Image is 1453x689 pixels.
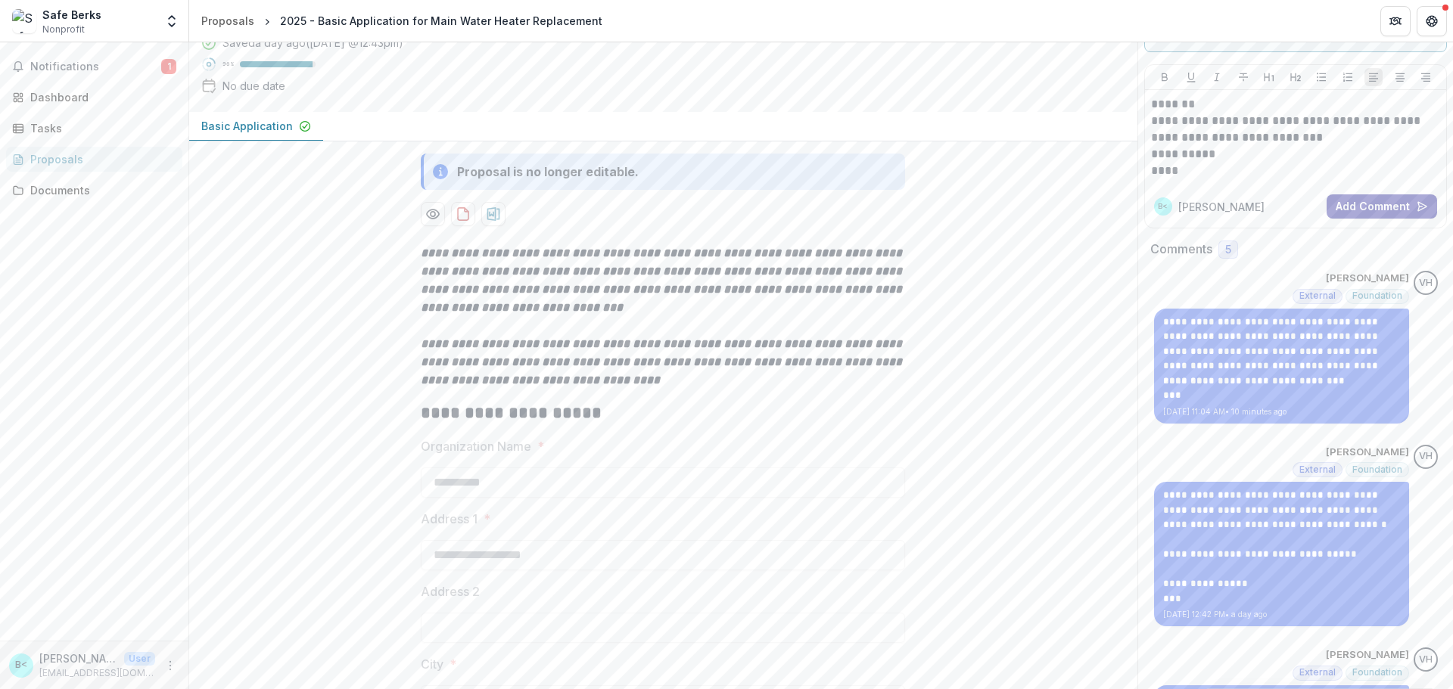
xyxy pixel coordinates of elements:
[1364,68,1383,86] button: Align Left
[1417,6,1447,36] button: Get Help
[30,120,170,136] div: Tasks
[1156,68,1174,86] button: Bold
[1419,278,1433,288] div: Valeri Harteg
[222,59,234,70] p: 96 %
[39,650,118,666] p: [PERSON_NAME] <[EMAIL_ADDRESS][DOMAIN_NAME]>
[1327,194,1437,219] button: Add Comment
[1299,667,1336,678] span: External
[457,163,639,181] div: Proposal is no longer editable.
[195,10,608,32] nav: breadcrumb
[1326,271,1409,286] p: [PERSON_NAME]
[1339,68,1357,86] button: Ordered List
[451,202,475,226] button: download-proposal
[30,151,170,167] div: Proposals
[6,147,182,172] a: Proposals
[421,655,443,673] p: City
[481,202,506,226] button: download-proposal
[161,656,179,675] button: More
[30,182,170,198] div: Documents
[1352,290,1402,301] span: Foundation
[1419,655,1433,665] div: Valeri Harteg
[1260,68,1278,86] button: Heading 1
[6,116,182,141] a: Tasks
[1312,68,1330,86] button: Bullet List
[6,178,182,203] a: Documents
[30,61,161,73] span: Notifications
[1380,6,1411,36] button: Partners
[1287,68,1305,86] button: Heading 2
[421,510,478,528] p: Address 1
[1391,68,1409,86] button: Align Center
[201,13,254,29] div: Proposals
[195,10,260,32] a: Proposals
[1326,647,1409,663] p: [PERSON_NAME]
[421,202,445,226] button: Preview 1964d817-9799-472b-ba8c-31e86a5a2535-0.pdf
[1352,667,1402,678] span: Foundation
[42,23,85,36] span: Nonprofit
[6,54,182,79] button: Notifications1
[1419,452,1433,461] div: Valeri Harteg
[124,652,155,666] p: User
[280,13,602,29] div: 2025 - Basic Application for Main Water Heater Replacement
[30,89,170,105] div: Dashboard
[12,9,36,33] img: Safe Berks
[1417,68,1435,86] button: Align Right
[1182,68,1200,86] button: Underline
[1208,68,1226,86] button: Italicize
[1163,609,1400,620] p: [DATE] 12:42 PM • a day ago
[161,6,182,36] button: Open entity switcher
[161,59,176,74] span: 1
[1326,445,1409,460] p: [PERSON_NAME]
[42,7,101,23] div: Safe Berks
[1150,242,1212,256] h2: Comments
[6,85,182,110] a: Dashboard
[1163,406,1400,417] p: [DATE] 11:04 AM • 10 minutes ago
[1352,464,1402,475] span: Foundation
[222,35,403,51] div: Saved a day ago ( [DATE] @ 12:43pm )
[222,78,285,94] div: No due date
[1178,199,1265,215] p: [PERSON_NAME]
[1158,203,1168,210] div: Beth Garrigan <bethg@safeberks.org>
[421,437,531,455] p: Organization Name
[1234,68,1252,86] button: Strike
[39,666,155,680] p: [EMAIL_ADDRESS][DOMAIN_NAME]
[201,118,293,134] p: Basic Application
[1299,464,1336,475] span: External
[421,582,480,601] p: Address 2
[1225,244,1231,256] span: 5
[1299,290,1336,301] span: External
[15,660,27,670] div: Beth Garrigan <bethg@safeberks.org>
